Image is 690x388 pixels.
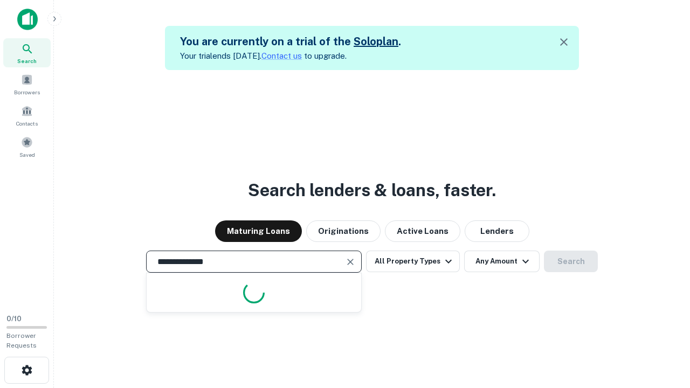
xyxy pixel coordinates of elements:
span: 0 / 10 [6,315,22,323]
h5: You are currently on a trial of the . [180,33,401,50]
button: Clear [343,254,358,269]
a: Soloplan [354,35,398,48]
iframe: Chat Widget [636,302,690,354]
a: Contact us [261,51,302,60]
a: Search [3,38,51,67]
img: capitalize-icon.png [17,9,38,30]
span: Borrowers [14,88,40,96]
span: Contacts [16,119,38,128]
button: Maturing Loans [215,220,302,242]
span: Saved [19,150,35,159]
h3: Search lenders & loans, faster. [248,177,496,203]
button: Any Amount [464,251,540,272]
a: Contacts [3,101,51,130]
span: Borrower Requests [6,332,37,349]
button: All Property Types [366,251,460,272]
button: Lenders [465,220,529,242]
a: Borrowers [3,70,51,99]
p: Your trial ends [DATE]. to upgrade. [180,50,401,63]
span: Search [17,57,37,65]
button: Active Loans [385,220,460,242]
button: Originations [306,220,381,242]
a: Saved [3,132,51,161]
